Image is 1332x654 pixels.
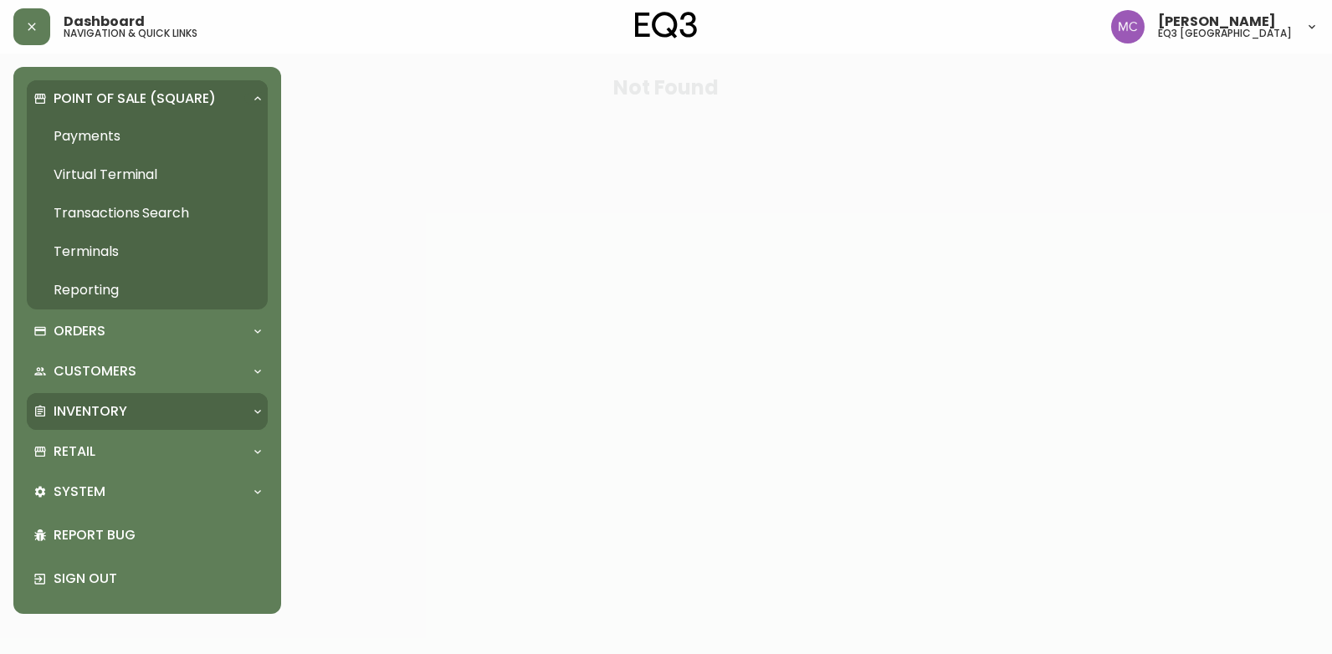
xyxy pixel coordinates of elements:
div: Customers [27,353,268,390]
a: Reporting [27,271,268,309]
div: Orders [27,313,268,350]
h5: eq3 [GEOGRAPHIC_DATA] [1158,28,1292,38]
span: Dashboard [64,15,145,28]
p: Orders [54,322,105,340]
div: Retail [27,433,268,470]
p: Sign Out [54,570,261,588]
p: System [54,483,105,501]
a: Transactions Search [27,194,268,232]
div: Point of Sale (Square) [27,80,268,117]
a: Terminals [27,232,268,271]
p: Customers [54,362,136,381]
h5: navigation & quick links [64,28,197,38]
p: Point of Sale (Square) [54,89,216,108]
div: Report Bug [27,513,268,557]
p: Inventory [54,402,127,421]
span: [PERSON_NAME] [1158,15,1276,28]
p: Report Bug [54,526,261,544]
img: 6dbdb61c5655a9a555815750a11666cc [1111,10,1145,43]
div: Inventory [27,393,268,430]
div: Sign Out [27,557,268,600]
p: Retail [54,442,95,461]
img: logo [635,12,697,38]
a: Virtual Terminal [27,156,268,194]
a: Payments [27,117,268,156]
div: System [27,473,268,510]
